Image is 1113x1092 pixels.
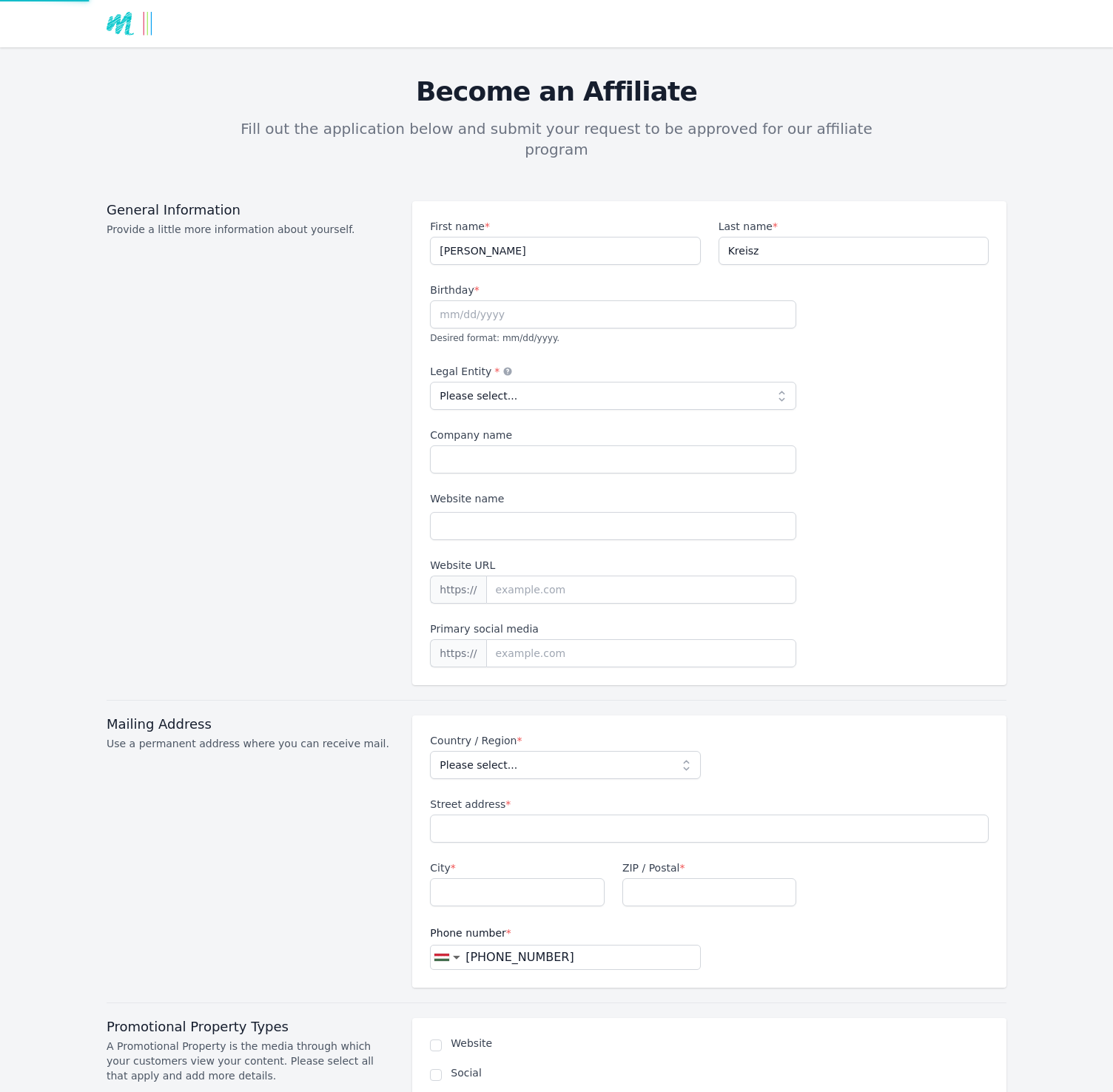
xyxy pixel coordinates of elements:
label: Social [451,1065,989,1080]
label: Country / Region [430,733,700,748]
span: Phone number [430,927,511,939]
p: A Promotional Property is the media through which your customers view your content. Please select... [107,1039,394,1083]
label: Last name [719,219,989,234]
label: Website name [430,491,796,506]
label: ZIP / Postal [622,860,797,875]
h3: Promotional Property Types [107,1018,394,1036]
span: Desired format: mm/dd/yyyy. [430,333,559,343]
label: Website URL [430,558,796,573]
label: Website [451,1036,989,1051]
label: Street address [430,797,989,812]
label: Primary social media [430,621,796,636]
h3: Mailing Address [107,715,394,733]
p: Fill out the application below and submit your request to be approved for our affiliate program [225,118,888,160]
input: example.com [486,639,797,667]
h3: General Information [107,201,394,219]
label: City [430,860,605,875]
p: Use a permanent address where you can receive mail. [107,736,394,751]
input: example.com [486,576,797,604]
label: Legal Entity [430,364,796,379]
label: First name [430,219,700,234]
span: ▼ [453,954,460,961]
span: https:// [430,639,485,667]
input: mm/dd/yyyy [430,300,796,328]
label: Company name [430,428,796,442]
p: Provide a little more information about yourself. [107,222,394,237]
h3: Become an Affiliate [107,77,1006,107]
span: https:// [430,576,485,604]
label: Birthday [430,283,796,297]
